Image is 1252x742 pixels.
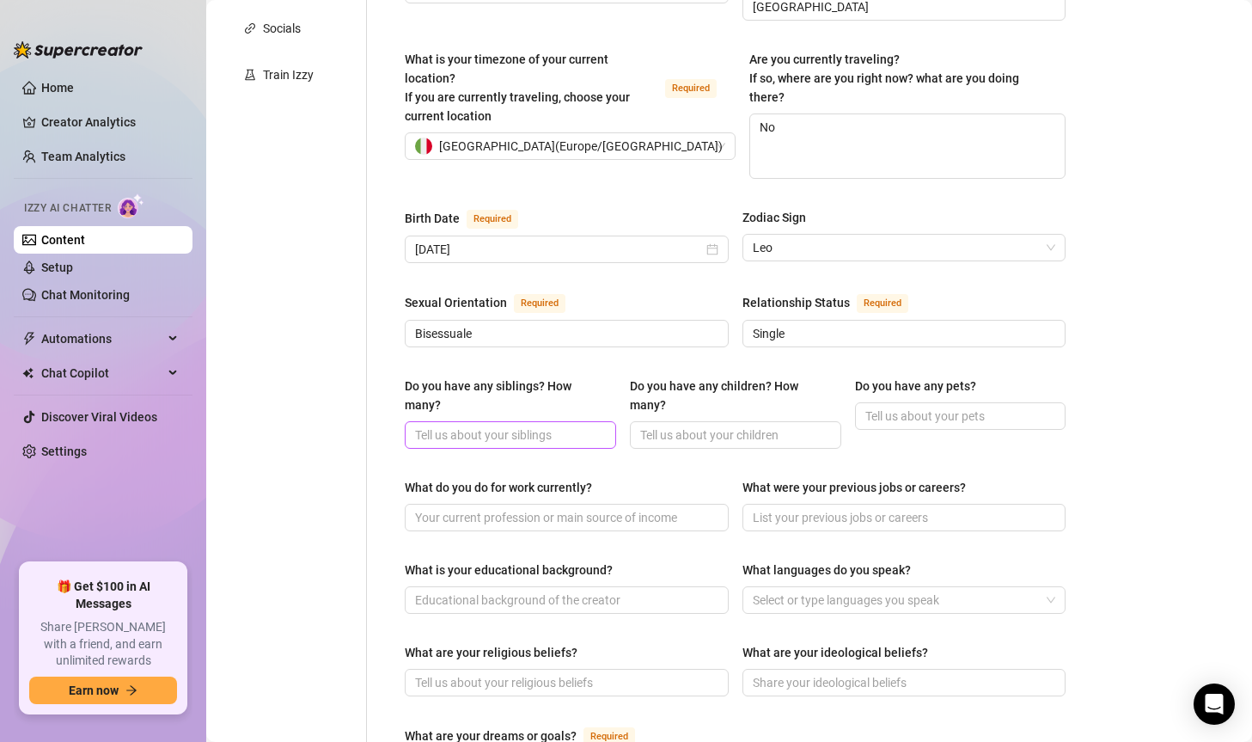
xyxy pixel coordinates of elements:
[41,150,125,163] a: Team Analytics
[857,294,908,313] span: Required
[405,561,625,579] label: What is your educational background?
[22,367,34,379] img: Chat Copilot
[263,19,301,38] div: Socials
[750,114,1066,178] textarea: No
[742,478,966,497] div: What were your previous jobs or careers?
[753,673,1053,692] input: What are your ideological beliefs?
[749,52,1019,104] span: Are you currently traveling? If so, where are you right now? what are you doing there?
[753,590,756,610] input: What languages do you speak?
[69,684,119,697] span: Earn now
[630,377,829,414] div: Do you have any children? How many?
[742,643,928,662] div: What are your ideological beliefs?
[244,69,256,81] span: experiment
[22,332,36,346] span: thunderbolt
[405,377,604,414] div: Do you have any siblings? How many?
[630,377,841,414] label: Do you have any children? How many?
[41,359,163,387] span: Chat Copilot
[665,79,717,98] span: Required
[118,193,144,218] img: AI Chatter
[405,478,604,497] label: What do you do for work currently?
[415,324,715,343] input: Sexual Orientation
[29,579,177,612] span: 🎁 Get $100 in AI Messages
[742,478,978,497] label: What were your previous jobs or careers?
[415,673,715,692] input: What are your religious beliefs?
[742,561,923,579] label: What languages do you speak?
[753,235,1056,261] span: Leo
[41,233,85,247] a: Content
[41,108,179,136] a: Creator Analytics
[415,591,715,610] input: What is your educational background?
[405,293,507,312] div: Sexual Orientation
[415,138,432,155] img: it
[742,561,911,579] div: What languages do you speak?
[41,325,163,353] span: Automations
[439,133,723,159] span: [GEOGRAPHIC_DATA] ( Europe/[GEOGRAPHIC_DATA] )
[742,208,806,227] div: Zodiac Sign
[405,561,613,579] div: What is your educational background?
[405,209,460,228] div: Birth Date
[405,292,584,313] label: Sexual Orientation
[405,52,630,123] span: What is your timezone of your current location? If you are currently traveling, choose your curre...
[244,22,256,34] span: link
[14,41,143,58] img: logo-BBDzfeDw.svg
[405,478,592,497] div: What do you do for work currently?
[742,292,927,313] label: Relationship Status
[405,377,616,414] label: Do you have any siblings? How many?
[467,210,518,229] span: Required
[29,677,177,704] button: Earn nowarrow-right
[29,619,177,670] span: Share [PERSON_NAME] with a friend, and earn unlimited rewards
[855,377,988,396] label: Do you have any pets?
[415,426,602,445] input: Do you have any siblings? How many?
[41,445,87,458] a: Settings
[405,208,537,229] label: Birth Date
[742,293,850,312] div: Relationship Status
[742,208,818,227] label: Zodiac Sign
[24,200,111,217] span: Izzy AI Chatter
[405,643,589,662] label: What are your religious beliefs?
[1194,684,1235,725] div: Open Intercom Messenger
[753,508,1053,527] input: What were your previous jobs or careers?
[415,240,703,259] input: Birth Date
[855,377,976,396] div: Do you have any pets?
[865,407,1053,426] input: Do you have any pets?
[41,288,130,302] a: Chat Monitoring
[41,410,157,424] a: Discover Viral Videos
[514,294,565,313] span: Required
[405,643,577,662] div: What are your religious beliefs?
[415,508,715,527] input: What do you do for work currently?
[125,684,137,696] span: arrow-right
[263,65,314,84] div: Train Izzy
[640,426,828,445] input: Do you have any children? How many?
[41,81,74,95] a: Home
[41,261,73,274] a: Setup
[753,324,1053,343] input: Relationship Status
[742,643,940,662] label: What are your ideological beliefs?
